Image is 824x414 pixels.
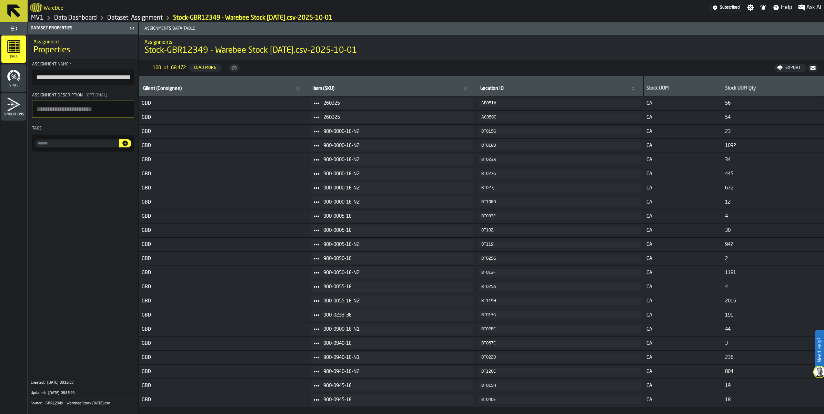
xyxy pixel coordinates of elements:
input: label [479,84,641,93]
div: BT119H [481,299,638,303]
label: button-toggle-Settings [744,4,757,11]
a: logo-header [30,1,42,14]
span: (Optional) [86,93,107,97]
span: 18 [725,397,821,403]
a: link-to-/wh/i/3ccf57d1-1e0c-4a81-a3bb-c2011c5f0d50/settings/billing [711,4,741,11]
span: 900-0005-1E-N2 [323,242,468,247]
a: link-to-/wh/i/3ccf57d1-1e0c-4a81-a3bb-c2011c5f0d50 [31,14,44,22]
span: CA [646,369,720,374]
span: GBD [142,284,305,290]
span: CA [646,284,720,290]
span: [DATE] 08:15:33 [47,381,73,385]
div: BT028C [481,327,638,332]
span: 900-0940-1E-N1 [323,355,468,360]
span: 30 [725,228,821,233]
button: button-Load More [189,64,222,72]
span: CA [646,199,720,205]
span: Data [1,55,26,59]
span: CA [646,256,720,261]
span: 2016 [725,298,821,304]
span: GBD [142,101,305,106]
span: 942 [725,242,821,247]
span: 23 [725,129,821,134]
div: Stock UOM [646,85,719,92]
button: button-BT027J [479,184,641,192]
div: BT013F [481,270,638,275]
button: button-BT120C [479,368,641,375]
div: Updated [31,391,48,395]
h2: Sub Title [144,38,818,45]
span: 900-0000-1E-N2 [323,143,468,148]
span: of [164,65,168,71]
span: Simulations [1,113,26,116]
button: button-BT040E [479,396,641,404]
span: GBD [142,214,305,219]
button: button-BT102J [479,227,641,234]
span: CA [646,355,720,360]
span: CA [646,242,720,247]
span: GBD [142,355,305,360]
div: Assignment Name [32,62,134,67]
span: 900-0233-3E [323,312,468,318]
span: label [143,86,182,91]
span: 900-0000-1E-N2 [323,171,468,177]
div: Export [783,65,803,70]
button: button-BT013G [479,311,641,319]
button: button-BT028C [479,325,641,333]
span: Properties [33,45,70,56]
span: 900-0055-1E-N2 [323,298,468,304]
span: 900-0000-1E-N2 [323,129,468,134]
div: AB051A [481,101,638,106]
span: 672 [725,185,821,191]
span: GBD [142,171,305,177]
span: 900-0000-1E-N2 [323,157,468,163]
div: Source [31,401,45,406]
div: KeyValueItem-Source [31,398,135,408]
span: GBD [142,327,305,332]
button: button-BT027G [479,170,641,178]
span: GBD [142,157,305,163]
button: button-BT013F [479,269,641,277]
span: 2 [725,256,821,261]
button: Updated:[DATE] 08:15:49 [31,388,135,398]
span: label [312,86,334,91]
button: button-BT119J [479,241,641,248]
span: 3 [725,341,821,346]
button: button-BT023A [479,156,641,164]
button: button-BT067E [479,340,641,347]
span: : [45,391,46,395]
label: button-toggle-Close me [127,24,137,32]
div: BT025A [481,284,638,289]
div: BT033E [481,214,638,219]
div: BT027J [481,186,638,190]
span: CA [646,214,720,219]
li: menu Stats [1,64,26,92]
span: 34 [725,157,821,163]
label: button-toolbar-Assignment Name [32,62,134,85]
span: CA [646,228,720,233]
span: [DATE] 08:15:49 [48,391,74,395]
header: Dataset Properties [28,22,138,34]
label: input-value- [35,139,119,147]
span: Stats [1,84,26,87]
button: button-BT033E [479,213,641,220]
span: Assignment Description [32,93,83,97]
span: 900-0945-1E [323,397,468,403]
input: button-toolbar-Assignment Name [32,70,134,85]
h2: Sub Title [44,4,63,11]
button: button- [119,139,131,147]
span: 1092 [725,143,821,148]
span: Assignments Data Table [142,26,824,31]
span: 900-0000-1E-N2 [323,185,468,191]
div: BT015G [481,129,638,134]
button: button-BT025A [479,283,641,291]
span: 12 [725,199,821,205]
span: GBD [142,312,305,318]
span: GBD [142,270,305,276]
span: 900-0940-1E-N2 [323,369,468,374]
label: button-toggle-Notifications [757,4,770,11]
span: 54 [725,115,821,120]
span: : [44,381,45,385]
span: GBD [142,298,305,304]
span: CA [646,171,720,177]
